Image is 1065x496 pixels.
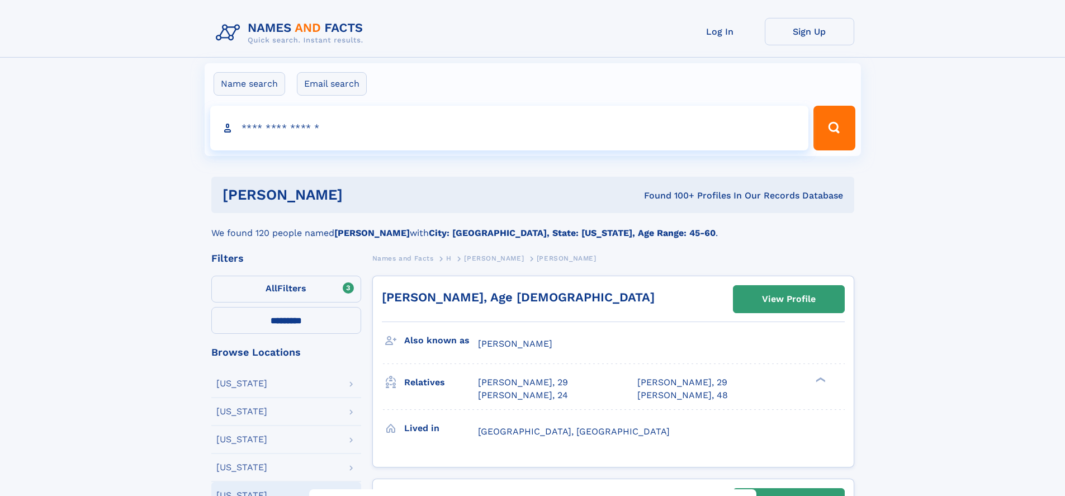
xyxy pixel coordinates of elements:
[733,286,844,313] a: View Profile
[478,376,568,389] a: [PERSON_NAME], 29
[404,331,478,350] h3: Also known as
[211,347,361,357] div: Browse Locations
[478,389,568,401] a: [PERSON_NAME], 24
[446,254,452,262] span: H
[464,254,524,262] span: [PERSON_NAME]
[223,188,494,202] h1: [PERSON_NAME]
[266,283,277,294] span: All
[404,419,478,438] h3: Lived in
[216,435,267,444] div: [US_STATE]
[675,18,765,45] a: Log In
[211,276,361,303] label: Filters
[493,190,843,202] div: Found 100+ Profiles In Our Records Database
[404,373,478,392] h3: Relatives
[813,106,855,150] button: Search Button
[813,376,826,384] div: ❯
[216,407,267,416] div: [US_STATE]
[210,106,809,150] input: search input
[214,72,285,96] label: Name search
[765,18,854,45] a: Sign Up
[429,228,716,238] b: City: [GEOGRAPHIC_DATA], State: [US_STATE], Age Range: 45-60
[216,379,267,388] div: [US_STATE]
[637,376,727,389] a: [PERSON_NAME], 29
[446,251,452,265] a: H
[478,426,670,437] span: [GEOGRAPHIC_DATA], [GEOGRAPHIC_DATA]
[537,254,597,262] span: [PERSON_NAME]
[297,72,367,96] label: Email search
[211,253,361,263] div: Filters
[382,290,655,304] a: [PERSON_NAME], Age [DEMOGRAPHIC_DATA]
[762,286,816,312] div: View Profile
[211,213,854,240] div: We found 120 people named with .
[211,18,372,48] img: Logo Names and Facts
[216,463,267,472] div: [US_STATE]
[464,251,524,265] a: [PERSON_NAME]
[334,228,410,238] b: [PERSON_NAME]
[478,338,552,349] span: [PERSON_NAME]
[637,389,728,401] a: [PERSON_NAME], 48
[372,251,434,265] a: Names and Facts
